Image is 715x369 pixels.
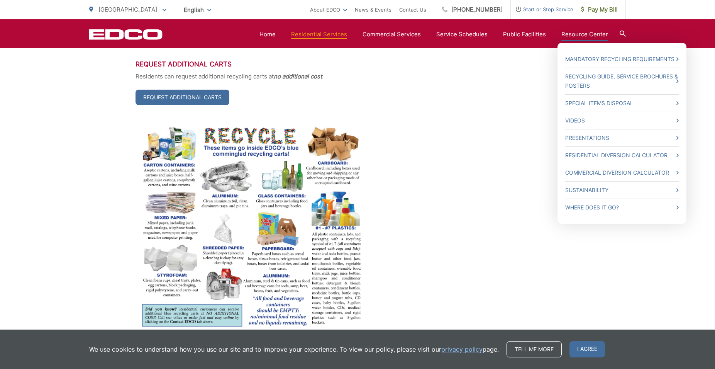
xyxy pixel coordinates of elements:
[355,5,391,14] a: News & Events
[136,90,229,105] a: Request Additional Carts
[310,5,347,14] a: About EDCO
[274,73,322,80] strong: no additional cost
[565,72,679,90] a: Recycling Guide, Service Brochures & Posters
[441,345,483,354] a: privacy policy
[565,54,679,64] a: Mandatory Recycling Requirements
[581,5,618,14] span: Pay My Bill
[291,30,347,39] a: Residential Services
[561,30,608,39] a: Resource Center
[565,168,679,177] a: Commercial Diversion Calculator
[363,30,421,39] a: Commercial Services
[503,30,546,39] a: Public Facilities
[436,30,488,39] a: Service Schedules
[565,185,679,195] a: Sustainability
[507,341,562,357] a: Tell me more
[565,99,679,108] a: Special Items Disposal
[178,3,217,17] span: English
[89,29,163,40] a: EDCD logo. Return to the homepage.
[565,203,679,212] a: Where Does it Go?
[565,133,679,143] a: Presentations
[259,30,276,39] a: Home
[136,124,367,329] img: image
[136,72,579,81] p: Residents can request additional recycling carts at .
[399,5,426,14] a: Contact Us
[565,116,679,125] a: Videos
[569,341,605,357] span: I agree
[89,345,499,354] p: We use cookies to understand how you use our site and to improve your experience. To view our pol...
[565,151,679,160] a: Residential Diversion Calculator
[98,6,157,13] span: [GEOGRAPHIC_DATA]
[136,60,579,68] h3: Request Additional Carts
